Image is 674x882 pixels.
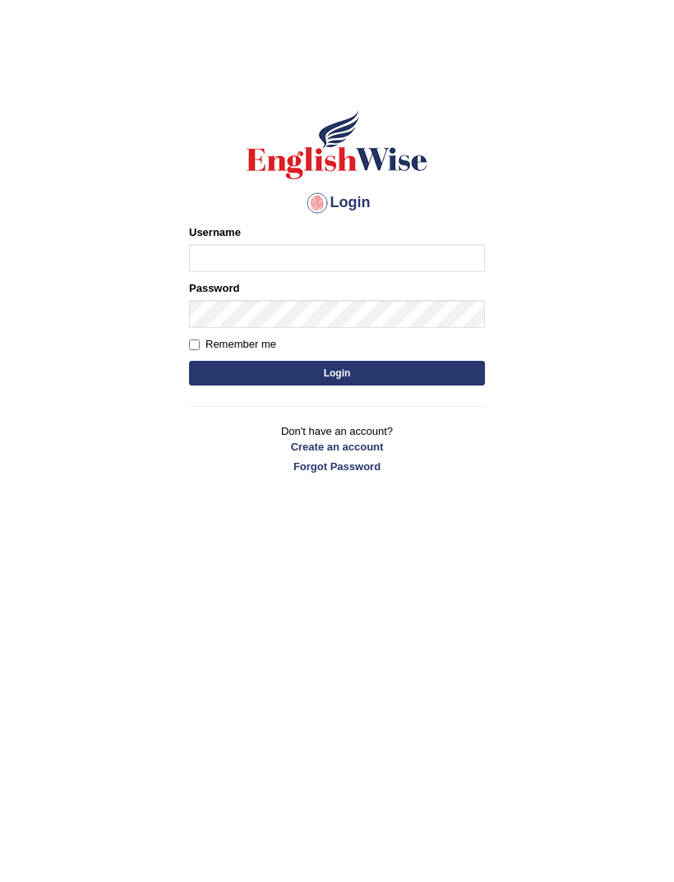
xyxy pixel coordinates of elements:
a: Forgot Password [189,459,485,474]
img: Logo of English Wise sign in for intelligent practice with AI [243,108,431,182]
button: Login [189,361,485,386]
p: Don't have an account? [189,423,485,474]
input: Remember me [189,339,200,350]
label: Password [189,280,239,296]
label: Remember me [189,336,276,353]
label: Username [189,224,241,240]
a: Create an account [189,439,485,455]
h4: Login [189,190,485,216]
